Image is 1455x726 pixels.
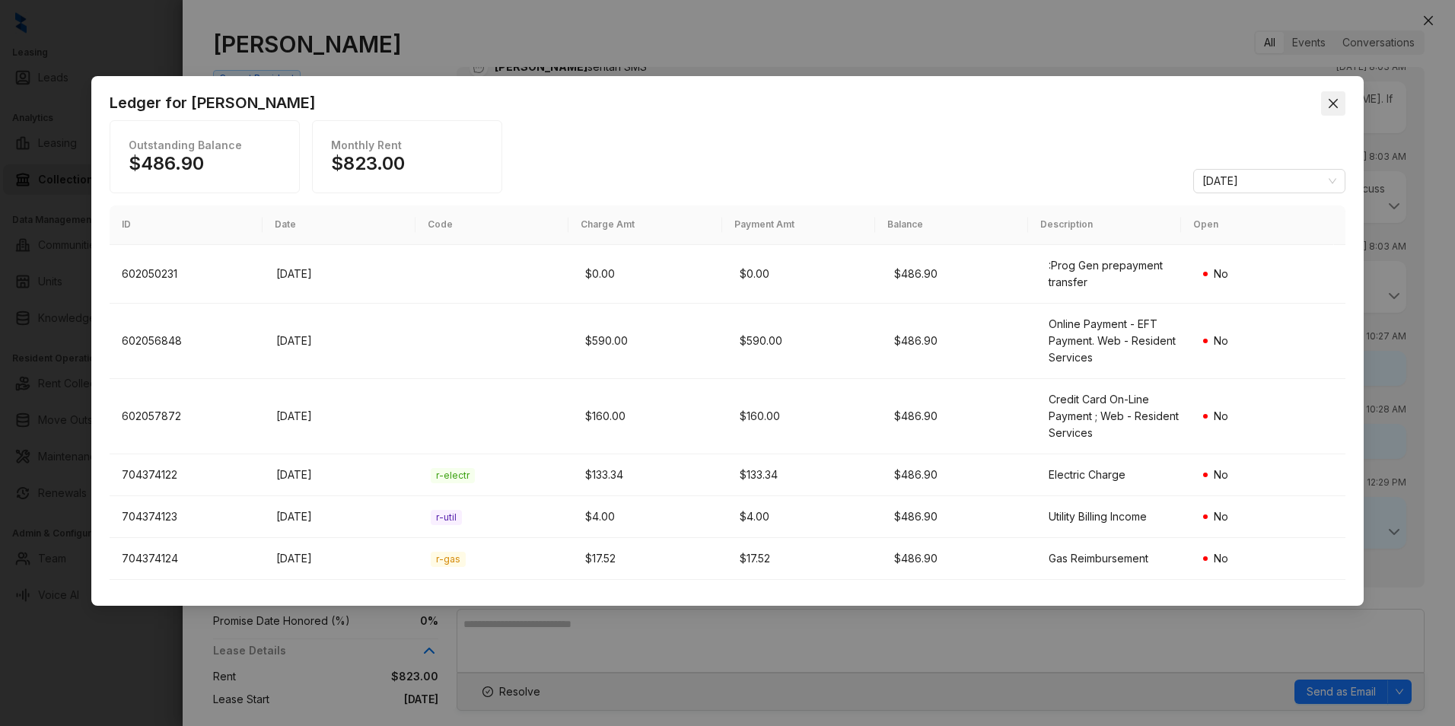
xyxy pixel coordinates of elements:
[276,466,406,483] div: [DATE]
[331,139,479,152] h1: Monthly Rent
[110,454,264,496] td: 704374122
[1049,508,1179,525] div: Utility Billing Income
[585,466,715,483] div: $133.34
[276,550,406,567] div: [DATE]
[276,333,406,349] div: [DATE]
[722,205,875,245] th: Payment Amt
[568,205,721,245] th: Charge Amt
[431,510,462,525] span: r-util
[740,508,870,525] div: $4.00
[276,408,406,425] div: [DATE]
[740,333,870,349] div: $590.00
[1214,409,1228,422] span: No
[585,508,715,525] div: $4.00
[1028,205,1181,245] th: Description
[894,466,1024,483] div: $486.90
[585,408,715,425] div: $160.00
[110,91,1345,114] div: Ledger for [PERSON_NAME]
[585,550,715,567] div: $17.52
[1049,257,1179,291] div: :Prog Gen prepayment transfer
[740,266,870,282] div: $0.00
[1321,91,1345,116] button: Close
[1049,466,1179,483] div: Electric Charge
[110,496,264,538] td: 704374123
[129,139,276,152] h1: Outstanding Balance
[894,333,1024,349] div: $486.90
[110,304,264,379] td: 602056848
[129,152,281,174] h1: $486.90
[740,466,870,483] div: $133.34
[1327,97,1339,110] span: close
[875,205,1028,245] th: Balance
[1214,267,1228,280] span: No
[1181,205,1334,245] th: Open
[1214,334,1228,347] span: No
[894,550,1024,567] div: $486.90
[276,266,406,282] div: [DATE]
[740,550,870,567] div: $17.52
[1214,552,1228,565] span: No
[585,333,715,349] div: $590.00
[331,152,483,174] h1: $823.00
[1214,510,1228,523] span: No
[431,468,475,483] span: r-electr
[1049,316,1179,366] div: Online Payment - EFT Payment. Web - Resident Services
[1049,391,1179,441] div: Credit Card On-Line Payment ; Web - Resident Services
[894,508,1024,525] div: $486.90
[585,266,715,282] div: $0.00
[263,205,415,245] th: Date
[1202,170,1336,193] span: August 2025
[110,205,263,245] th: ID
[894,266,1024,282] div: $486.90
[1049,550,1179,567] div: Gas Reimbursement
[110,379,264,454] td: 602057872
[1214,468,1228,481] span: No
[276,508,406,525] div: [DATE]
[110,580,264,622] td: 704374125
[415,205,568,245] th: Code
[110,245,264,304] td: 602050231
[110,538,264,580] td: 704374124
[894,408,1024,425] div: $486.90
[431,552,466,567] span: r-gas
[740,408,870,425] div: $160.00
